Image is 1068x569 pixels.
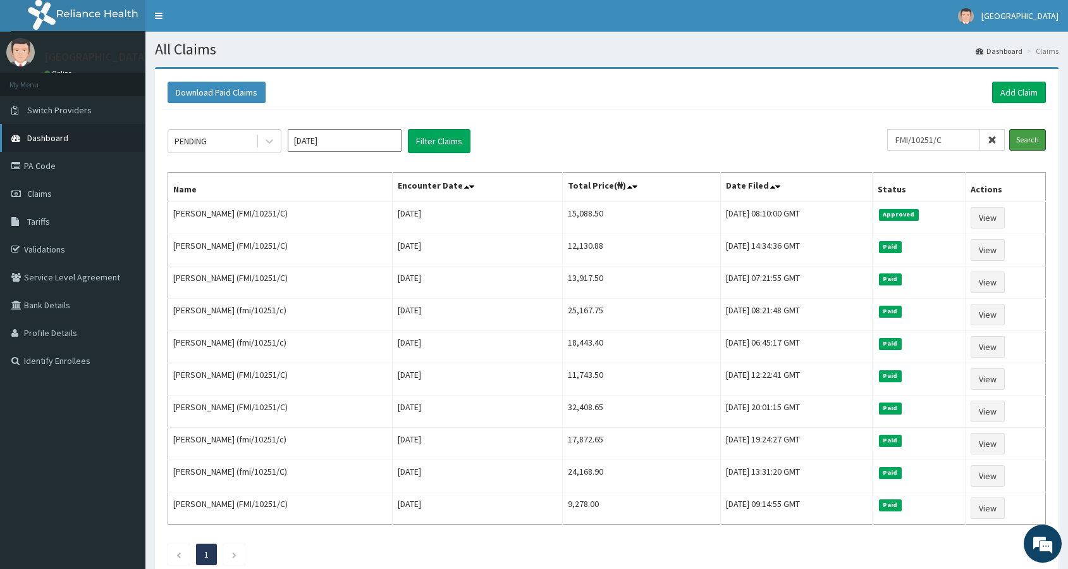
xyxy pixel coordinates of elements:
[393,396,563,428] td: [DATE]
[44,69,75,78] a: Online
[720,201,872,234] td: [DATE] 08:10:00 GMT
[992,82,1046,103] a: Add Claim
[168,82,266,103] button: Download Paid Claims
[879,370,902,382] span: Paid
[393,363,563,396] td: [DATE]
[879,435,902,446] span: Paid
[879,209,919,220] span: Approved
[176,549,181,560] a: Previous page
[408,129,470,153] button: Filter Claims
[720,492,872,525] td: [DATE] 09:14:55 GMT
[563,201,720,234] td: 15,088.50
[27,132,68,144] span: Dashboard
[44,51,149,63] p: [GEOGRAPHIC_DATA]
[155,41,1059,58] h1: All Claims
[73,159,175,287] span: We're online!
[393,331,563,363] td: [DATE]
[879,273,902,285] span: Paid
[971,433,1005,454] a: View
[720,460,872,492] td: [DATE] 13:31:20 GMT
[971,272,1005,293] a: View
[720,173,872,202] th: Date Filed
[720,396,872,428] td: [DATE] 20:01:15 GMT
[563,460,720,492] td: 24,168.90
[563,331,720,363] td: 18,443.40
[23,63,51,95] img: d_794563401_company_1708531726252_794563401
[971,304,1005,325] a: View
[231,549,237,560] a: Next page
[563,396,720,428] td: 32,408.65
[976,46,1022,56] a: Dashboard
[168,234,393,266] td: [PERSON_NAME] (FMI/10251/C)
[393,173,563,202] th: Encounter Date
[720,299,872,331] td: [DATE] 08:21:48 GMT
[1009,129,1046,151] input: Search
[879,241,902,253] span: Paid
[393,266,563,299] td: [DATE]
[879,338,902,349] span: Paid
[168,266,393,299] td: [PERSON_NAME] (FMI/10251/C)
[720,331,872,363] td: [DATE] 06:45:17 GMT
[393,201,563,234] td: [DATE]
[393,234,563,266] td: [DATE]
[879,403,902,414] span: Paid
[168,428,393,460] td: [PERSON_NAME] (fmi/10251/c)
[168,396,393,428] td: [PERSON_NAME] (FMI/10251/C)
[958,8,974,24] img: User Image
[971,336,1005,358] a: View
[971,465,1005,487] a: View
[971,401,1005,422] a: View
[168,460,393,492] td: [PERSON_NAME] (fmi/10251/C)
[971,207,1005,228] a: View
[981,10,1059,22] span: [GEOGRAPHIC_DATA]
[720,428,872,460] td: [DATE] 19:24:27 GMT
[563,299,720,331] td: 25,167.75
[879,499,902,511] span: Paid
[393,460,563,492] td: [DATE]
[887,129,980,151] input: Search by HMO ID
[393,299,563,331] td: [DATE]
[563,173,720,202] th: Total Price(₦)
[204,549,209,560] a: Page 1 is your current page
[6,38,35,66] img: User Image
[168,173,393,202] th: Name
[393,492,563,525] td: [DATE]
[720,363,872,396] td: [DATE] 12:22:41 GMT
[288,129,402,152] input: Select Month and Year
[168,299,393,331] td: [PERSON_NAME] (fmi/10251/c)
[1024,46,1059,56] li: Claims
[27,104,92,116] span: Switch Providers
[563,492,720,525] td: 9,278.00
[393,428,563,460] td: [DATE]
[879,467,902,478] span: Paid
[207,6,238,37] div: Minimize live chat window
[971,497,1005,519] a: View
[27,188,52,199] span: Claims
[965,173,1045,202] th: Actions
[168,331,393,363] td: [PERSON_NAME] (fmi/10251/c)
[66,71,212,87] div: Chat with us now
[879,306,902,317] span: Paid
[720,234,872,266] td: [DATE] 14:34:36 GMT
[971,239,1005,261] a: View
[873,173,965,202] th: Status
[6,346,241,390] textarea: Type your message and hit 'Enter'
[563,428,720,460] td: 17,872.65
[563,363,720,396] td: 11,743.50
[971,368,1005,390] a: View
[27,216,50,227] span: Tariffs
[168,363,393,396] td: [PERSON_NAME] (FMI/10251/C)
[563,266,720,299] td: 13,917.50
[720,266,872,299] td: [DATE] 07:21:55 GMT
[168,201,393,234] td: [PERSON_NAME] (FMI/10251/C)
[168,492,393,525] td: [PERSON_NAME] (FMI/10251/C)
[563,234,720,266] td: 12,130.88
[175,135,207,147] div: PENDING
